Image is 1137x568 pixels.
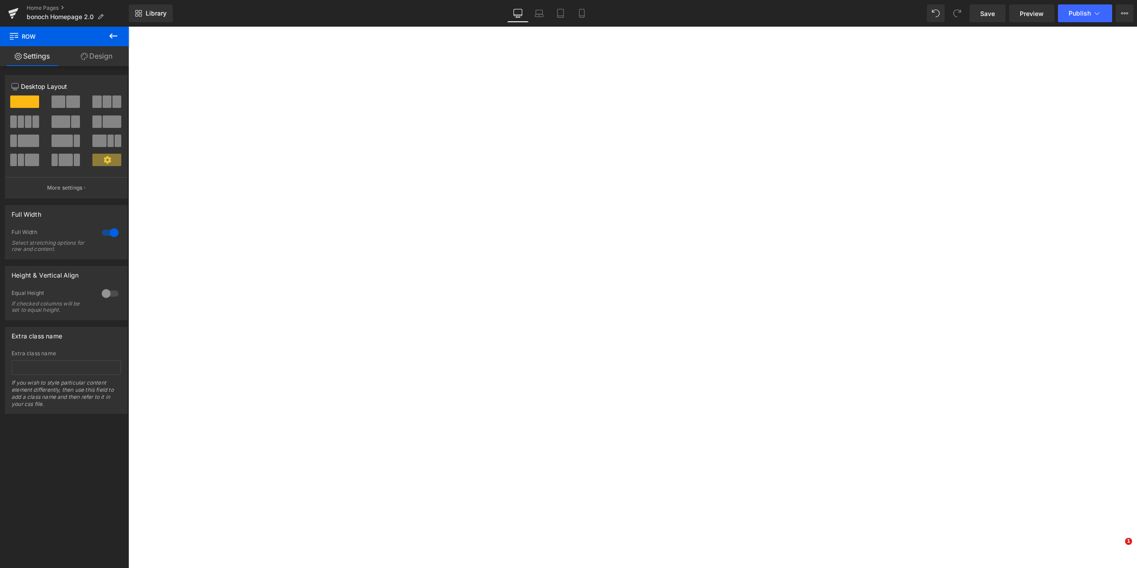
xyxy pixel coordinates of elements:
[12,206,41,218] div: Full Width
[12,350,121,357] div: Extra class name
[550,4,571,22] a: Tablet
[47,184,83,192] p: More settings
[27,4,129,12] a: Home Pages
[1125,538,1132,545] span: 1
[12,266,79,279] div: Height & Vertical Align
[12,240,91,252] div: Select stretching options for row and content.
[571,4,592,22] a: Mobile
[12,379,121,413] div: If you wish to style particular content element differently, then use this field to add a class n...
[129,4,173,22] a: New Library
[1009,4,1054,22] a: Preview
[529,4,550,22] a: Laptop
[980,9,995,18] span: Save
[12,229,93,238] div: Full Width
[1020,9,1044,18] span: Preview
[27,13,94,20] span: bonoch Homepage 2.0
[12,82,121,91] p: Desktop Layout
[5,177,127,198] button: More settings
[12,290,93,299] div: Equal Height
[1107,538,1128,559] iframe: Intercom live chat
[948,4,966,22] button: Redo
[64,46,129,66] a: Design
[12,301,91,313] div: If checked columns will be set to equal height.
[1069,10,1091,17] span: Publish
[507,4,529,22] a: Desktop
[927,4,945,22] button: Undo
[12,327,62,340] div: Extra class name
[1058,4,1112,22] button: Publish
[1116,4,1133,22] button: More
[9,27,98,46] span: Row
[146,9,167,17] span: Library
